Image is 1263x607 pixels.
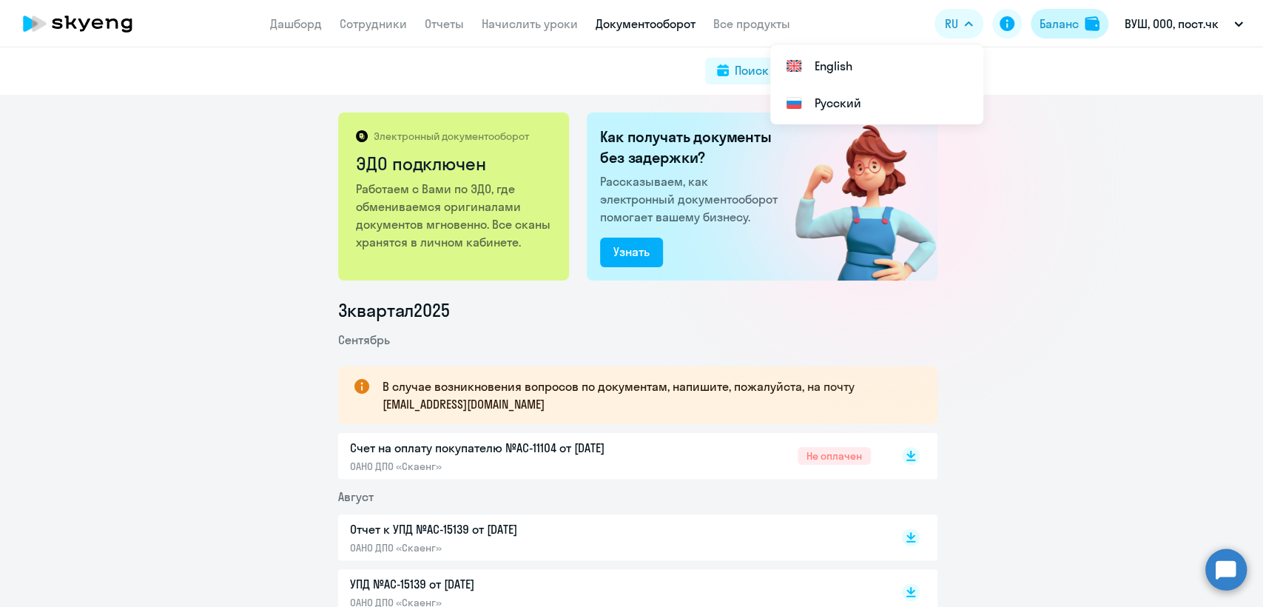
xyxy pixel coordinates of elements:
p: УПД №AC-15139 от [DATE] [350,575,661,593]
p: В случае возникновения вопросов по документам, напишите, пожалуйста, на почту [EMAIL_ADDRESS][DOM... [383,378,911,413]
p: ВУШ, ООО, пост.чк [1125,15,1219,33]
span: Август [338,489,374,504]
p: ОАНО ДПО «Скаенг» [350,460,661,473]
span: Сентябрь [338,332,390,347]
img: balance [1085,16,1099,31]
a: Счет на оплату покупателю №AC-11104 от [DATE]ОАНО ДПО «Скаенг»Не оплачен [350,439,871,473]
p: Электронный документооборот [374,130,529,143]
p: Счет на оплату покупателю №AC-11104 от [DATE] [350,439,661,457]
ul: RU [770,44,983,124]
h2: Как получать документы без задержки? [600,127,784,168]
button: Поиск за период [705,58,841,84]
a: Отчет к УПД №AC-15139 от [DATE]ОАНО ДПО «Скаенг» [350,520,871,554]
img: English [785,57,803,75]
img: Русский [785,94,803,112]
a: Сотрудники [340,16,407,31]
div: Баланс [1040,15,1079,33]
button: Балансbalance [1031,9,1108,38]
button: ВУШ, ООО, пост.чк [1117,6,1250,41]
div: Поиск за период [735,61,829,79]
a: Начислить уроки [482,16,578,31]
h2: ЭДО подключен [356,152,553,175]
span: Не оплачен [798,447,871,465]
a: Документооборот [596,16,696,31]
a: Отчеты [425,16,464,31]
button: Узнать [600,238,663,267]
p: Рассказываем, как электронный документооборот помогает вашему бизнесу. [600,172,784,226]
li: 3 квартал 2025 [338,298,937,322]
div: Узнать [613,243,650,261]
p: Работаем с Вами по ЭДО, где обмениваемся оригиналами документов мгновенно. Все сканы хранятся в л... [356,180,553,251]
button: RU [934,9,983,38]
img: connected [771,113,937,281]
a: Дашборд [270,16,322,31]
span: RU [945,15,958,33]
p: Отчет к УПД №AC-15139 от [DATE] [350,520,661,538]
p: ОАНО ДПО «Скаенг» [350,541,661,554]
a: Все продукты [713,16,790,31]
